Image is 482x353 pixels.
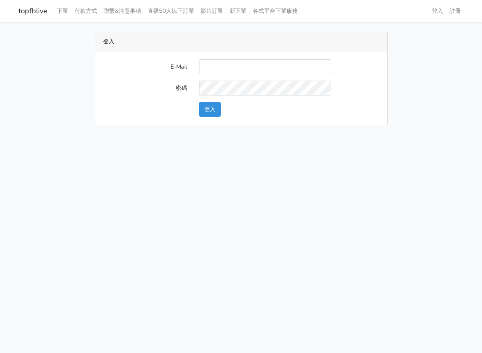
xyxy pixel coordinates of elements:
label: E-Mail [97,59,193,74]
a: topfblive [18,3,47,19]
a: 聯繫&注意事項 [100,3,144,19]
a: 新下單 [226,3,250,19]
a: 直播50人以下訂單 [144,3,197,19]
button: 登入 [199,102,221,117]
a: 登入 [429,3,446,19]
a: 註冊 [446,3,464,19]
a: 影片訂單 [197,3,226,19]
a: 付款方式 [71,3,100,19]
a: 各式平台下單服務 [250,3,301,19]
label: 密碼 [97,81,193,95]
a: 下單 [54,3,71,19]
div: 登入 [95,32,387,51]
